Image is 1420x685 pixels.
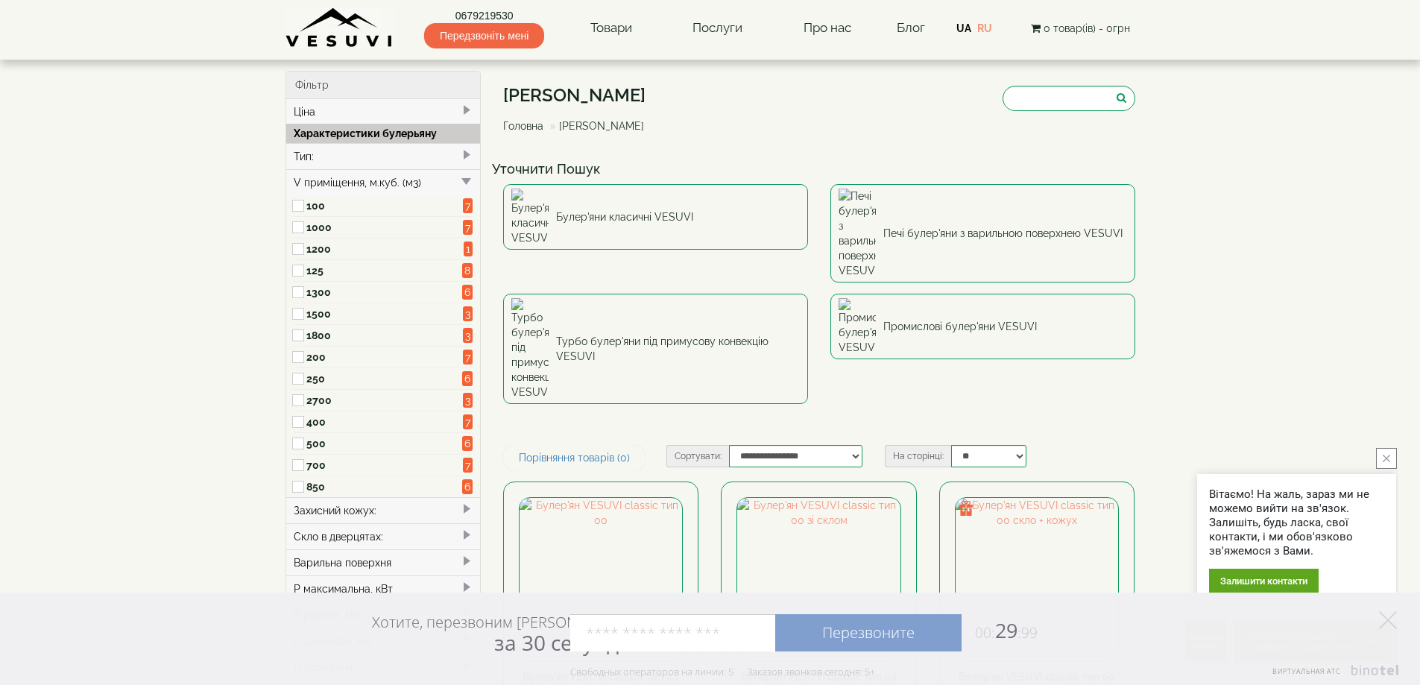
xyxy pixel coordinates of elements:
[424,8,544,23] a: 0679219530
[962,616,1038,644] span: 29
[286,99,481,124] div: Ціна
[464,242,473,256] span: 1
[286,72,481,99] div: Фільтр
[897,20,925,35] a: Блог
[839,189,876,278] img: Печі булер'яни з варильною поверхнею VESUVI
[306,393,463,408] label: 2700
[463,198,473,213] span: 7
[959,501,974,516] img: gift
[462,263,473,278] span: 8
[1044,22,1130,34] span: 0 товар(ів) - 0грн
[463,414,473,429] span: 7
[503,86,655,105] h1: [PERSON_NAME]
[286,497,481,523] div: Захисний кожух:
[666,445,729,467] label: Сортувати:
[462,479,473,494] span: 6
[1209,569,1319,593] div: Залишити контакти
[789,11,866,45] a: Про нас
[462,285,473,300] span: 6
[503,294,808,404] a: Турбо булер'яни під примусову конвекцію VESUVI Турбо булер'яни під примусову конвекцію VESUVI
[306,285,463,300] label: 1300
[306,414,463,429] label: 400
[462,436,473,451] span: 6
[977,22,992,34] a: RU
[737,498,900,660] img: Булер'ян VESUVI classic тип 00 зі склом
[1263,665,1401,685] a: Виртуальная АТС
[463,306,473,321] span: 3
[678,11,757,45] a: Послуги
[956,498,1118,660] img: Булер'ян VESUVI classic тип 00 скло + кожух
[885,445,951,467] label: На сторінці:
[286,143,481,169] div: Тип:
[463,220,473,235] span: 7
[286,523,481,549] div: Скло в дверцятах:
[462,371,473,386] span: 6
[492,162,1146,177] h4: Уточнити Пошук
[286,549,481,575] div: Варильна поверхня
[511,298,549,400] img: Турбо булер'яни під примусову конвекцію VESUVI
[372,613,628,654] div: Хотите, перезвоним [PERSON_NAME]
[775,614,962,651] a: Перезвоните
[306,263,463,278] label: 125
[306,306,463,321] label: 1500
[503,120,543,132] a: Головна
[830,184,1135,282] a: Печі булер'яни з варильною поверхнею VESUVI Печі булер'яни з варильною поверхнею VESUVI
[306,371,463,386] label: 250
[306,436,463,451] label: 500
[463,393,473,408] span: 3
[424,23,544,48] span: Передзвоніть мені
[285,7,394,48] img: Завод VESUVI
[1272,666,1341,676] span: Виртуальная АТС
[306,328,463,343] label: 1800
[503,184,808,250] a: Булер'яни класичні VESUVI Булер'яни класичні VESUVI
[306,479,463,494] label: 850
[511,189,549,245] img: Булер'яни класичні VESUVI
[1026,20,1135,37] button: 0 товар(ів) - 0грн
[463,350,473,364] span: 7
[830,294,1135,359] a: Промислові булер'яни VESUVI Промислові булер'яни VESUVI
[570,666,875,678] div: Свободных операторов на линии: 5 Заказов звонков сегодня: 5+
[286,575,481,602] div: P максимальна, кВт
[306,458,463,473] label: 700
[1209,487,1384,558] div: Вітаємо! На жаль, зараз ми не можемо вийти на зв'язок. Залишіть, будь ласка, свої контакти, і ми ...
[306,350,463,364] label: 200
[306,242,463,256] label: 1200
[306,198,463,213] label: 100
[1017,623,1038,643] span: :99
[1376,448,1397,469] button: close button
[494,628,628,657] span: за 30 секунд?
[463,328,473,343] span: 3
[286,124,481,143] div: Характеристики булерьяну
[520,498,682,660] img: Булер'ян VESUVI classic тип 00
[839,298,876,355] img: Промислові булер'яни VESUVI
[956,22,971,34] a: UA
[463,458,473,473] span: 7
[575,11,647,45] a: Товари
[286,169,481,195] div: V приміщення, м.куб. (м3)
[503,445,646,470] a: Порівняння товарів (0)
[975,623,995,643] span: 00:
[546,119,644,133] li: [PERSON_NAME]
[306,220,463,235] label: 1000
